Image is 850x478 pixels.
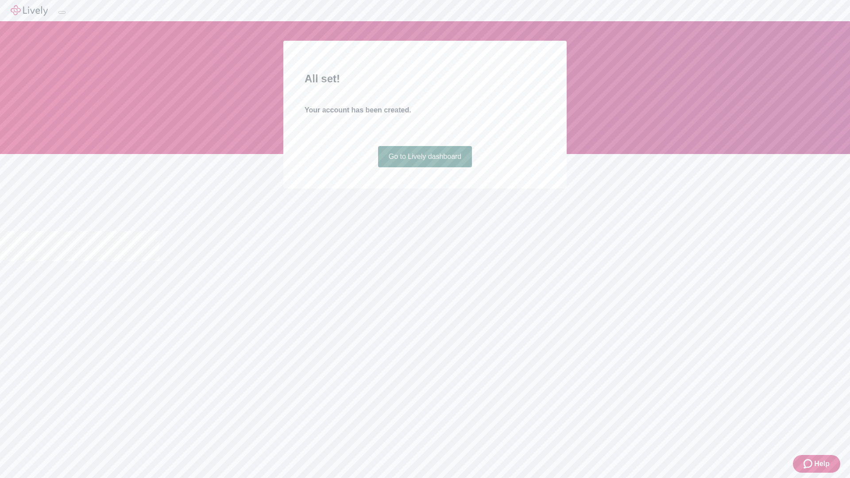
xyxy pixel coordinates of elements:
[305,105,545,116] h4: Your account has been created.
[378,146,472,167] a: Go to Lively dashboard
[11,5,48,16] img: Lively
[804,459,814,469] svg: Zendesk support icon
[793,455,840,473] button: Zendesk support iconHelp
[58,11,66,14] button: Log out
[305,71,545,87] h2: All set!
[814,459,830,469] span: Help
